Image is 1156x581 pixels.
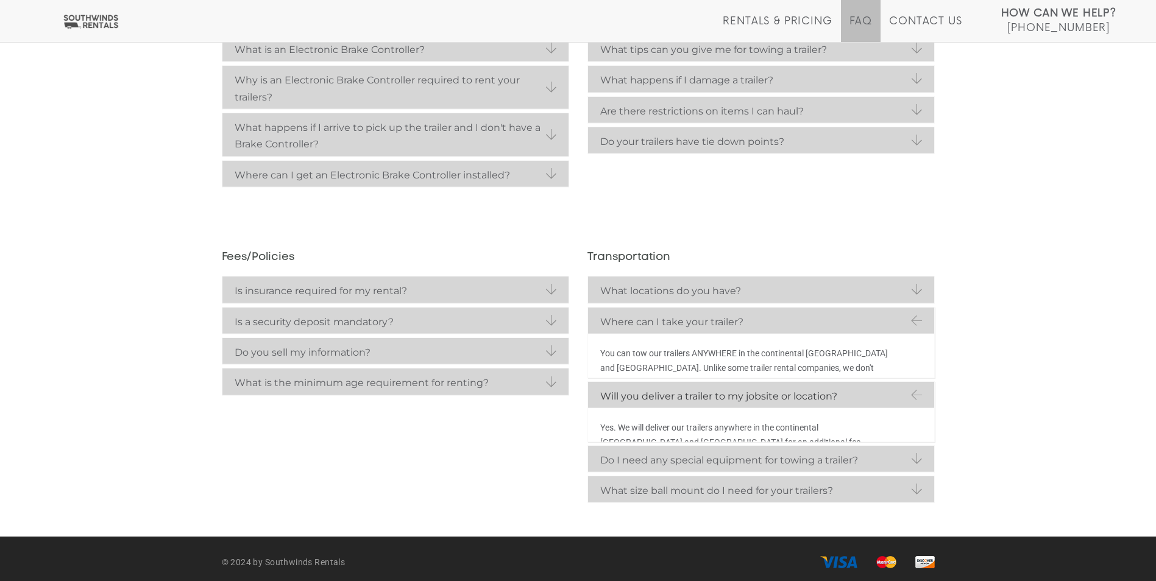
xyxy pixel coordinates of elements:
[235,41,556,58] strong: What is an Electronic Brake Controller?
[723,15,832,42] a: Rentals & Pricing
[235,167,556,183] strong: Where can I get an Electronic Brake Controller installed?
[222,161,569,187] a: Where can I get an Electronic Brake Controller installed?
[820,556,857,568] img: visa
[588,276,934,303] a: What locations do you have?
[600,133,922,150] strong: Do your trailers have tie down points?
[222,113,569,157] a: What happens if I arrive to pick up the trailer and I don't have a Brake Controller?
[1007,22,1110,34] span: [PHONE_NUMBER]
[222,276,569,303] a: Is insurance required for my rental?
[849,15,873,42] a: FAQ
[600,420,898,449] p: Yes. We will deliver our trailers anywhere in the continental [GEOGRAPHIC_DATA] and [GEOGRAPHIC_D...
[222,252,569,264] h3: Fees/Policies
[587,252,935,264] h3: Transportation
[1001,6,1116,33] a: How Can We Help? [PHONE_NUMBER]
[600,41,922,58] strong: What tips can you give me for towing a trailer?
[600,314,922,330] strong: Where can I take your trailer?
[222,368,569,395] a: What is the minimum age requirement for renting?
[222,66,569,109] a: Why is an Electronic Brake Controller required to rent your trailers?
[235,344,556,361] strong: Do you sell my information?
[1001,7,1116,19] strong: How Can We Help?
[600,72,922,88] strong: What happens if I damage a trailer?
[588,66,934,92] a: What happens if I damage a trailer?
[235,314,556,330] strong: Is a security deposit mandatory?
[600,388,922,404] strong: Will you deliver a trailer to my jobsite or location?
[222,557,346,567] strong: © 2024 by Southwinds Rentals
[235,283,556,299] strong: Is insurance required for my rental?
[235,375,556,391] strong: What is the minimum age requirement for renting?
[222,35,569,62] a: What is an Electronic Brake Controller?
[588,308,934,334] a: Where can I take your trailer?
[876,556,896,568] img: master card
[600,103,922,119] strong: Are there restrictions on items I can haul?
[600,452,922,468] strong: Do I need any special equipment for towing a trailer?
[588,446,934,472] a: Do I need any special equipment for towing a trailer?
[61,14,121,29] img: Southwinds Rentals Logo
[235,119,556,153] strong: What happens if I arrive to pick up the trailer and I don't have a Brake Controller?
[600,283,922,299] strong: What locations do you have?
[588,35,934,62] a: What tips can you give me for towing a trailer?
[222,338,569,364] a: Do you sell my information?
[600,482,922,499] strong: What size ball mount do I need for your trailers?
[235,72,556,105] strong: Why is an Electronic Brake Controller required to rent your trailers?
[222,308,569,334] a: Is a security deposit mandatory?
[588,97,934,123] a: Are there restrictions on items I can haul?
[588,127,934,153] a: Do your trailers have tie down points?
[588,382,934,408] a: Will you deliver a trailer to my jobsite or location?
[915,556,935,568] img: discover
[600,346,898,390] p: You can tow our trailers ANYWHERE in the continental [GEOGRAPHIC_DATA] and [GEOGRAPHIC_DATA]. Unl...
[889,15,962,42] a: Contact Us
[588,476,934,502] a: What size ball mount do I need for your trailers?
